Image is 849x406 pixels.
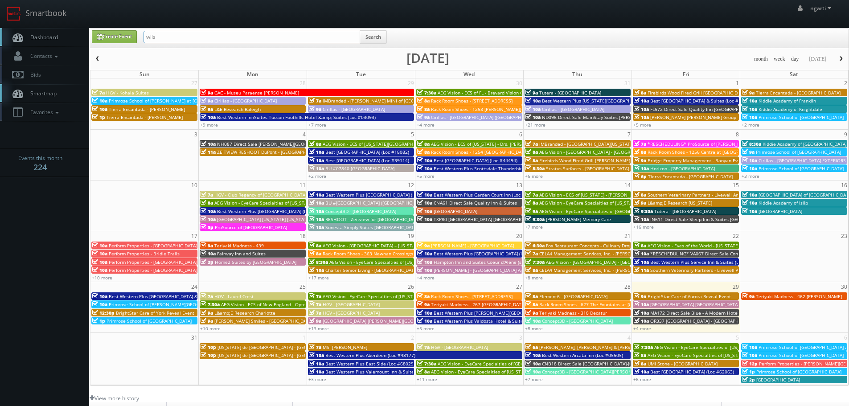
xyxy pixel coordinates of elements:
span: Best Western Plus Garden Court Inn (Loc #05224) [434,192,540,198]
span: 10a [417,157,432,164]
span: HGV - Laurel Crest [214,293,254,299]
a: +8 more [525,275,543,281]
span: Primrose School of [GEOGRAPHIC_DATA] [759,114,844,120]
span: Teriyaki Madness - 267 [GEOGRAPHIC_DATA] [431,301,525,308]
span: HGV - [GEOGRAPHIC_DATA] [431,344,488,350]
span: Rack Room Shoes - [STREET_ADDRESS] [431,98,513,104]
span: 9a [201,106,213,112]
span: 7a [525,250,538,257]
span: 8a [525,301,538,308]
span: 7:30a [525,259,545,265]
span: 10a [417,200,432,206]
span: Rack Room Shoes - 363 Newnan Crossings (No Rush) [323,250,435,257]
span: 10a [634,98,649,104]
span: BrightStar Care of Aurora Reveal Event [648,293,731,299]
span: 10a [309,200,324,206]
span: 6a [525,344,538,350]
span: 10a [309,216,324,222]
span: 7a [309,301,321,308]
span: Teriyaki Madness - 439 [214,242,264,249]
span: 10a [309,224,324,230]
span: 7a [92,90,105,96]
span: Tutera - [GEOGRAPHIC_DATA] [654,208,716,214]
span: RESHOOT - Zeitview for [GEOGRAPHIC_DATA] [325,216,421,222]
span: 10a [634,259,649,265]
span: 7a [417,344,430,350]
span: Primrose School of [GEOGRAPHIC_DATA] [759,165,844,172]
span: 10a [309,208,324,214]
span: 8a [417,149,430,155]
span: 7a [525,141,538,147]
span: 7a [201,192,213,198]
span: OR337 [GEOGRAPHIC_DATA] - [GEOGRAPHIC_DATA] [650,318,757,324]
span: Best Western Plus [GEOGRAPHIC_DATA] (Loc #48184) [217,208,330,214]
span: [PERSON_NAME] - [GEOGRAPHIC_DATA] [431,242,514,249]
span: 10p [201,344,216,350]
span: 9a [309,318,321,324]
button: week [771,53,788,65]
span: Element6 - [GEOGRAPHIC_DATA] [539,293,607,299]
span: Favorites [26,108,61,116]
span: Southern Veterinary Partners - Livewell Animal Urgent Care of Goodyear [650,267,805,273]
span: 10a [201,141,216,147]
span: [GEOGRAPHIC_DATA] [759,208,802,214]
span: Rack Room Shoes - [STREET_ADDRESS] [431,293,513,299]
a: +4 more [633,325,651,332]
span: ProSource of [GEOGRAPHIC_DATA] [215,224,287,230]
span: 8a [634,242,646,249]
button: Search [360,30,387,44]
span: Sonesta Simply Suites [GEOGRAPHIC_DATA] [325,224,418,230]
span: 10a [92,267,107,273]
span: [PERSON_NAME] Smiles - [GEOGRAPHIC_DATA] [214,318,313,324]
span: 1p [92,318,105,324]
span: 9a [525,208,538,214]
span: 7a [309,344,321,350]
span: Southern Veterinary Partners - Livewell Animal Urgent Care of [PERSON_NAME] [648,192,817,198]
a: +16 more [633,224,654,230]
span: 10a [92,259,107,265]
span: 10a [309,157,324,164]
span: Best Western Plus Valdosta Hotel & Suites (Loc #11213) [434,318,554,324]
span: 10a [742,98,757,104]
span: AEG Vision - EyeCare Specialties of [US_STATE] – [PERSON_NAME] Family EyeCare [539,200,713,206]
span: 10a [742,352,757,358]
span: 9:30a [634,208,653,214]
span: Rack Room Shoes - 1256 Centre at [GEOGRAPHIC_DATA] [648,149,766,155]
span: 7a [201,293,213,299]
span: Primrose School of [GEOGRAPHIC_DATA] [107,318,192,324]
img: smartbook-logo.png [7,7,21,21]
span: Best Western Plus Aberdeen (Loc #48177) [325,352,415,358]
a: +3 more [742,173,759,179]
span: AEG Vision - ECS of FL - Brevard Vision Care - [PERSON_NAME] [438,90,569,96]
span: [GEOGRAPHIC_DATA] [PERSON_NAME][GEOGRAPHIC_DATA] [323,318,447,324]
a: +5 more [417,173,435,179]
span: Bids [26,71,41,78]
span: Best Western Plus [US_STATE][GEOGRAPHIC_DATA] [GEOGRAPHIC_DATA] (Loc #37096) [542,98,724,104]
span: 8a [201,200,213,206]
span: Cirillas - [GEOGRAPHIC_DATA] ([GEOGRAPHIC_DATA]) [431,114,541,120]
span: AEG Vision - [GEOGRAPHIC_DATA] – [US_STATE][GEOGRAPHIC_DATA]. ([GEOGRAPHIC_DATA]) [323,242,514,249]
span: ZEITVIEW RESHOOT DuPont - [GEOGRAPHIC_DATA], [GEOGRAPHIC_DATA] [217,149,371,155]
span: Tierra Encantada - [GEOGRAPHIC_DATA] [756,90,841,96]
a: +4 more [417,122,435,128]
span: 10a [634,310,649,316]
span: Concept3D - [GEOGRAPHIC_DATA] [325,208,396,214]
span: [US_STATE] de [GEOGRAPHIC_DATA] - [GEOGRAPHIC_DATA] [217,352,340,358]
span: Kiddie Academy of Knightdale [759,106,822,112]
span: 10a [742,200,757,206]
span: 10a [525,106,541,112]
span: Firebirds Wood Fired Grill [PERSON_NAME] [539,157,630,164]
span: 9a [201,90,213,96]
span: Perform Properties - [GEOGRAPHIC_DATA] [109,259,197,265]
span: MA172 Direct Sale Blue - A Modern Hotel, Ascend Hotel Collection [650,310,793,316]
span: 8a [309,141,321,147]
span: 10a [742,344,757,350]
span: Smartmap [26,90,57,97]
a: +7 more [525,224,543,230]
span: Kiddie Academy of Islip [759,200,808,206]
span: AEG Vision - EyeCare Specialties of [US_STATE] - [PERSON_NAME] Eyecare Associates - [PERSON_NAME] [214,200,435,206]
span: Primrose School of [PERSON_NAME][GEOGRAPHIC_DATA] [109,301,229,308]
a: +6 more [525,173,543,179]
span: Rack Room Shoes - 627 The Fountains at [GEOGRAPHIC_DATA] (No Rush) [539,301,693,308]
span: Best Western Plus Scottsdale Thunderbird Suites (Loc #03156) [434,165,568,172]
